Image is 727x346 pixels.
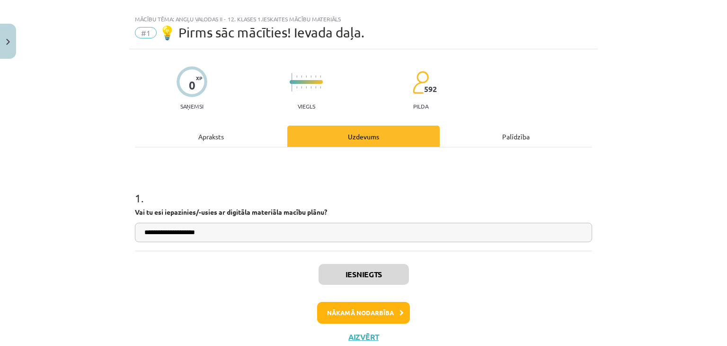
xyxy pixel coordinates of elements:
[135,16,592,22] div: Mācību tēma: Angļu valodas ii - 12. klases 1.ieskaites mācību materiāls
[346,332,381,342] button: Aizvērt
[298,103,315,109] p: Viegls
[320,86,321,89] img: icon-short-line-57e1e144782c952c97e751825c79c345078a6d821885a25fce030b3d8c18986b.svg
[320,75,321,78] img: icon-short-line-57e1e144782c952c97e751825c79c345078a6d821885a25fce030b3d8c18986b.svg
[6,39,10,45] img: icon-close-lesson-0947bae3869378f0d4975bcd49f059093ad1ed9edebbc8119c70593378902aed.svg
[315,86,316,89] img: icon-short-line-57e1e144782c952c97e751825c79c345078a6d821885a25fce030b3d8c18986b.svg
[135,126,287,147] div: Apraksts
[135,208,327,216] strong: Vai tu esi iepazinies/-usies ar digitāla materiāla macību plānu?
[177,103,207,109] p: Saņemsi
[306,86,307,89] img: icon-short-line-57e1e144782c952c97e751825c79c345078a6d821885a25fce030b3d8c18986b.svg
[135,175,592,204] h1: 1 .
[412,71,429,94] img: students-c634bb4e5e11cddfef0936a35e636f08e4e9abd3cc4e673bd6f9a4125e45ecb1.svg
[310,75,311,78] img: icon-short-line-57e1e144782c952c97e751825c79c345078a6d821885a25fce030b3d8c18986b.svg
[196,75,202,81] span: XP
[413,103,428,109] p: pilda
[301,75,302,78] img: icon-short-line-57e1e144782c952c97e751825c79c345078a6d821885a25fce030b3d8c18986b.svg
[317,302,410,324] button: Nākamā nodarbība
[319,264,409,285] button: Iesniegts
[159,25,364,40] span: 💡 Pirms sāc mācīties! Ievada daļa.
[189,79,195,92] div: 0
[306,75,307,78] img: icon-short-line-57e1e144782c952c97e751825c79c345078a6d821885a25fce030b3d8c18986b.svg
[440,126,592,147] div: Palīdzība
[301,86,302,89] img: icon-short-line-57e1e144782c952c97e751825c79c345078a6d821885a25fce030b3d8c18986b.svg
[296,86,297,89] img: icon-short-line-57e1e144782c952c97e751825c79c345078a6d821885a25fce030b3d8c18986b.svg
[287,126,440,147] div: Uzdevums
[424,85,437,93] span: 592
[296,75,297,78] img: icon-short-line-57e1e144782c952c97e751825c79c345078a6d821885a25fce030b3d8c18986b.svg
[135,27,157,38] span: #1
[292,73,293,91] img: icon-long-line-d9ea69661e0d244f92f715978eff75569469978d946b2353a9bb055b3ed8787d.svg
[310,86,311,89] img: icon-short-line-57e1e144782c952c97e751825c79c345078a6d821885a25fce030b3d8c18986b.svg
[315,75,316,78] img: icon-short-line-57e1e144782c952c97e751825c79c345078a6d821885a25fce030b3d8c18986b.svg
